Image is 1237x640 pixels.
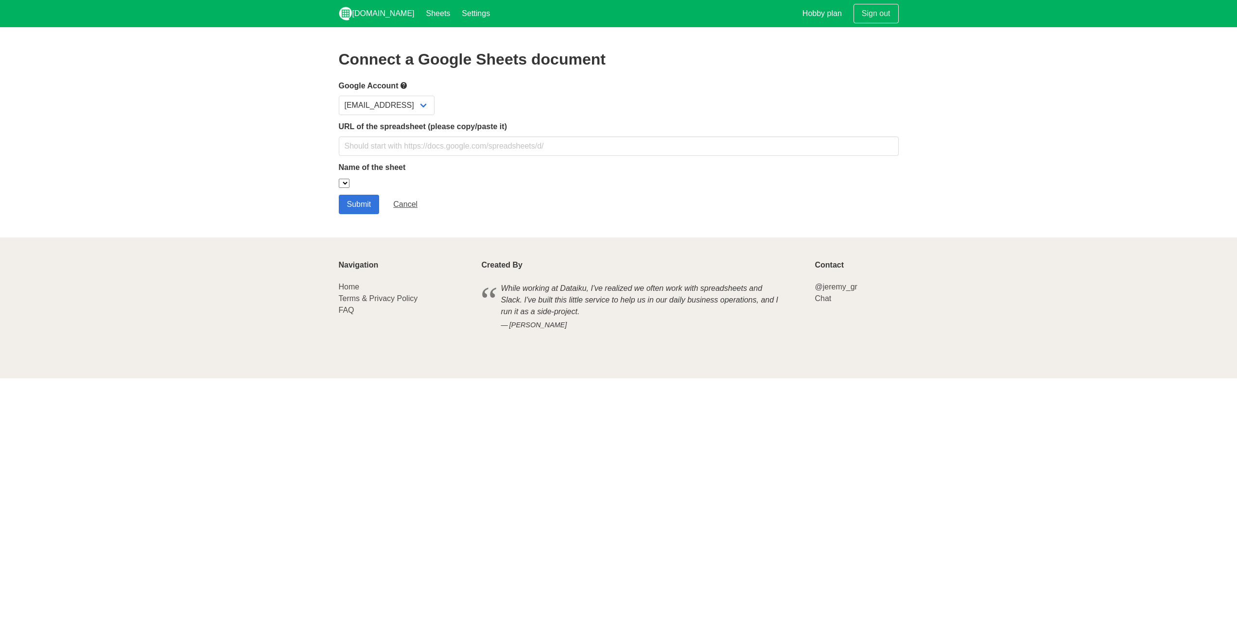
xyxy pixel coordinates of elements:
a: Terms & Privacy Policy [339,294,418,303]
a: Sign out [854,4,899,23]
p: Created By [482,261,803,269]
h2: Connect a Google Sheets document [339,51,899,68]
p: Contact [815,261,898,269]
p: Navigation [339,261,470,269]
img: logo_v2_white.png [339,7,352,20]
label: Google Account [339,80,899,92]
a: @jeremy_gr [815,283,857,291]
label: Name of the sheet [339,162,899,173]
a: Chat [815,294,831,303]
a: Home [339,283,360,291]
input: Should start with https://docs.google.com/spreadsheets/d/ [339,136,899,156]
cite: [PERSON_NAME] [501,320,784,331]
a: Cancel [385,195,426,214]
blockquote: While working at Dataiku, I've realized we often work with spreadsheets and Slack. I've built thi... [482,281,803,332]
input: Submit [339,195,380,214]
label: URL of the spreadsheet (please copy/paste it) [339,121,899,133]
a: FAQ [339,306,354,314]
